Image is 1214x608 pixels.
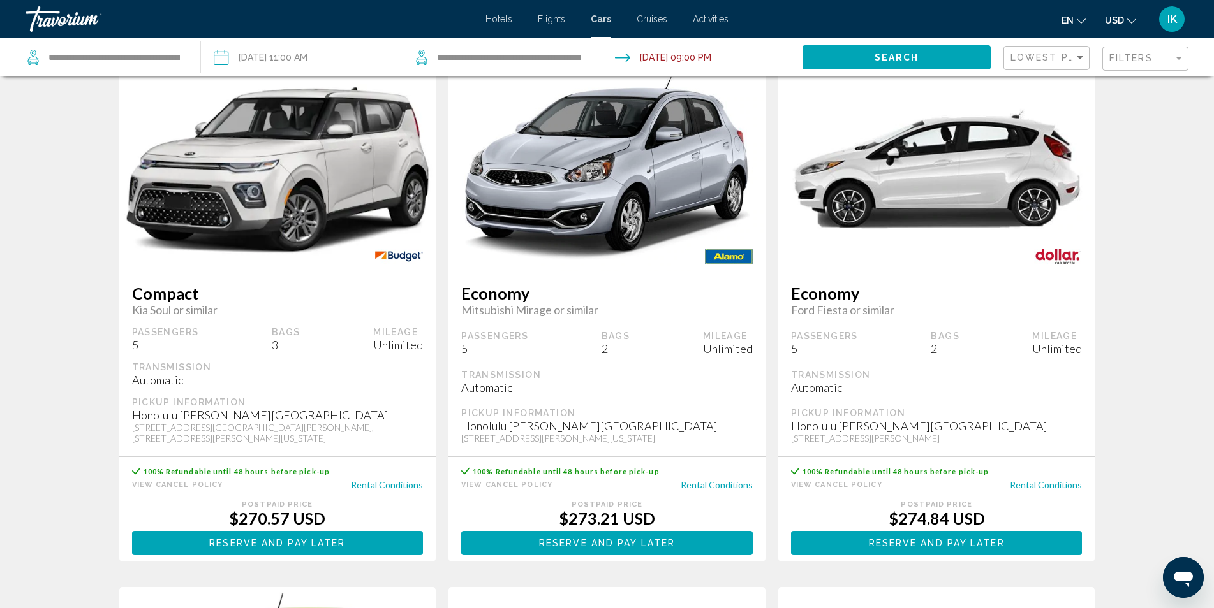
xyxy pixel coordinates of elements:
img: primary.png [778,104,1095,234]
img: DOLLAR [1021,242,1095,271]
div: Transmission [132,361,424,373]
span: IK [1167,13,1177,25]
div: Mileage [703,330,753,342]
span: en [1062,15,1074,25]
div: $274.84 USD [791,509,1083,528]
a: Hotels [485,14,512,24]
div: Pickup Information [132,396,424,408]
a: Activities [693,14,729,24]
div: Mileage [373,326,423,338]
button: Pickup date: Nov 05, 2025 11:00 AM [214,38,307,76]
span: Lowest Price [1010,52,1093,62]
button: View Cancel Policy [461,479,552,491]
span: 100% Refundable until 48 hours before pick-up [803,467,989,475]
button: Rental Conditions [351,479,423,491]
div: Postpaid Price [791,500,1083,509]
button: Reserve and pay later [461,531,753,554]
div: 5 [791,342,858,356]
div: Passengers [791,330,858,342]
img: primary.png [119,70,436,268]
div: Passengers [461,330,528,342]
button: User Menu [1155,6,1188,33]
a: Reserve and pay later [461,534,753,548]
button: Reserve and pay later [132,531,424,554]
div: Bags [931,330,959,342]
button: Rental Conditions [1010,479,1082,491]
div: Passengers [132,326,199,338]
button: Drop-off date: Nov 11, 2025 09:00 PM [615,38,711,76]
div: Honolulu [PERSON_NAME][GEOGRAPHIC_DATA] [461,419,753,433]
div: Mileage [1032,330,1082,342]
div: Honolulu [PERSON_NAME][GEOGRAPHIC_DATA] [132,408,424,422]
div: Bags [602,330,630,342]
div: Postpaid Price [461,500,753,509]
iframe: Button to launch messaging window [1163,557,1204,598]
div: Automatic [461,380,753,394]
a: Reserve and pay later [132,534,424,548]
div: Honolulu [PERSON_NAME][GEOGRAPHIC_DATA] [791,419,1083,433]
div: Pickup Information [461,407,753,419]
button: Rental Conditions [681,479,753,491]
img: ALAMO [692,242,766,271]
a: Cruises [637,14,667,24]
div: Unlimited [1032,342,1082,356]
div: [STREET_ADDRESS][PERSON_NAME] [791,433,1083,444]
div: $273.21 USD [461,509,753,528]
div: Unlimited [373,338,423,352]
button: View Cancel Policy [132,479,223,491]
a: Cars [591,14,611,24]
a: Reserve and pay later [791,534,1083,548]
div: Bags [272,326,300,338]
button: Reserve and pay later [791,531,1083,554]
div: Transmission [791,369,1083,380]
div: 5 [132,338,199,352]
div: 2 [602,342,630,356]
span: 100% Refundable until 48 hours before pick-up [144,467,330,475]
span: Reserve and pay later [209,539,345,549]
span: Economy [791,284,1083,303]
button: Filter [1102,46,1188,72]
img: BUDGET [362,242,436,271]
button: Change language [1062,11,1086,29]
div: $270.57 USD [132,509,424,528]
a: Travorium [26,6,473,32]
mat-select: Sort by [1010,53,1086,64]
button: View Cancel Policy [791,479,882,491]
span: Search [875,53,919,63]
div: Transmission [461,369,753,380]
div: Automatic [791,380,1083,394]
span: 100% Refundable until 48 hours before pick-up [473,467,660,475]
span: Mitsubishi Mirage or similar [461,303,753,317]
button: Change currency [1105,11,1136,29]
div: [STREET_ADDRESS][GEOGRAPHIC_DATA][PERSON_NAME], [STREET_ADDRESS][PERSON_NAME][US_STATE] [132,422,424,444]
div: Pickup Information [791,407,1083,419]
span: Reserve and pay later [869,539,1005,549]
div: 5 [461,342,528,356]
span: Ford Fiesta or similar [791,303,1083,317]
span: Economy [461,284,753,303]
a: Flights [538,14,565,24]
div: Automatic [132,373,424,387]
span: Reserve and pay later [539,539,675,549]
span: Kia Soul or similar [132,303,424,317]
div: [STREET_ADDRESS][PERSON_NAME][US_STATE] [461,433,753,444]
span: Filters [1109,53,1153,63]
div: Unlimited [703,342,753,356]
span: Compact [132,284,424,303]
div: Postpaid Price [132,500,424,509]
div: 3 [272,338,300,352]
img: primary.png [448,68,766,271]
div: 2 [931,342,959,356]
button: Search [803,45,991,69]
span: USD [1105,15,1124,25]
